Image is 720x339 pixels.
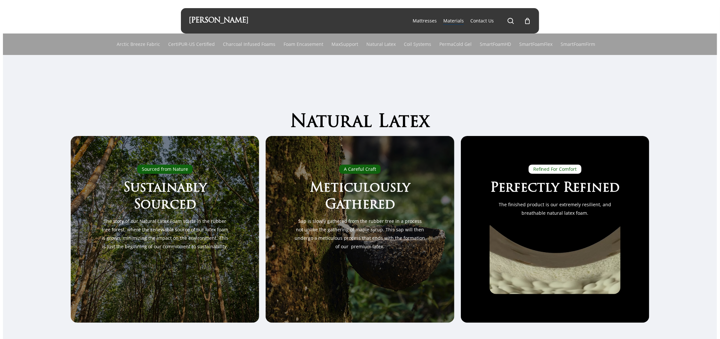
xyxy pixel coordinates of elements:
a: Natural Latex [366,34,396,55]
a: CertiPUR-US Certified [168,34,215,55]
p: The story of our Natural Latex Foam starts in the rubber tree forest, where the renewable source ... [99,217,230,251]
a: [PERSON_NAME] [189,17,249,24]
h3: Sustainably Sourced [99,180,230,214]
a: Coil Systems [404,34,431,55]
nav: Main Menu [409,8,531,34]
div: Sourced from Nature [137,165,193,174]
a: Charcoal Infused Foams [223,34,275,55]
a: Materials [443,18,464,24]
span: Natural Latex [290,114,430,131]
p: The finished product is our extremely resilient, and breathable natural latex foam. [490,200,621,217]
a: Mattresses [413,18,437,24]
div: Refined For Comfort [529,165,581,174]
a: MaxSupport [331,34,358,55]
div: A Careful Craft [339,165,381,174]
a: SmartFoamHD [480,34,511,55]
h3: Perfectly Refined [490,180,621,197]
p: Sap is slowly gathered from the rubber tree in a process not unlike the gathering of maple syrup.... [295,217,426,251]
a: Contact Us [470,18,494,24]
a: SmartFoamFlex [519,34,552,55]
a: PermaCold Gel [439,34,472,55]
a: Foam Encasement [284,34,323,55]
h3: Meticulously Gathered [295,180,426,214]
a: Cart [524,17,531,24]
a: SmartFoamFirm [561,34,595,55]
a: Arctic Breeze Fabric [117,34,160,55]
